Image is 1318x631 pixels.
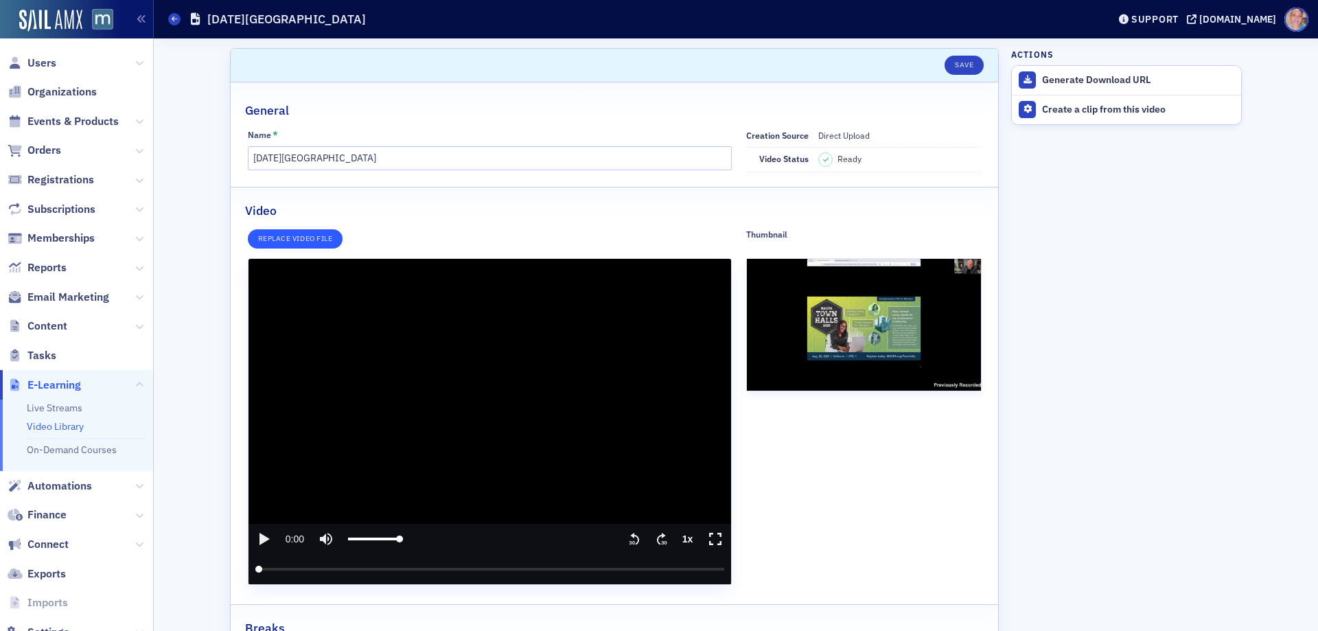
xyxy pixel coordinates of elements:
span: Orders [27,143,61,158]
span: Automations [27,479,92,494]
a: Registrations [8,172,94,187]
a: Events & Products [8,114,119,129]
media-fullscreen-button: enter fullscreen mode [700,524,731,554]
button: Create a clip from this video [1012,95,1241,124]
a: Content [8,319,67,334]
a: Organizations [8,84,97,100]
a: Orders [8,143,61,158]
a: Users [8,56,56,71]
a: Finance [8,507,67,523]
div: Thumbnail [746,229,787,240]
span: Users [27,56,56,71]
h2: General [245,102,289,119]
media-mute-button: mute [311,524,341,554]
img: SailAMX [19,10,82,32]
media-seek-backward-button: seek back 30 seconds [621,524,648,554]
button: Replace video file [248,229,343,249]
span: Exports [27,566,66,582]
button: [DOMAIN_NAME] [1187,14,1281,24]
span: Organizations [27,84,97,100]
span: Finance [27,507,67,523]
media-play-button: play [248,524,279,554]
h2: Video [245,202,277,220]
media-playback-rate-button: current playback rate 1 [675,524,700,554]
span: Reports [27,260,67,275]
a: Reports [8,260,67,275]
a: Video Library [27,420,84,433]
a: E-Learning [8,378,81,393]
a: Subscriptions [8,202,95,217]
media-volume-range: Volume [341,524,410,554]
span: Email Marketing [27,290,109,305]
a: Exports [8,566,66,582]
media-controller: video player [248,259,732,584]
span: Profile [1284,8,1308,32]
a: Imports [8,595,68,610]
span: Video status [759,153,809,164]
h1: [DATE][GEOGRAPHIC_DATA] [207,11,366,27]
div: Create a clip from this video [1042,104,1234,116]
a: Email Marketing [8,290,109,305]
span: Memberships [27,231,95,246]
span: E-Learning [27,378,81,393]
div: Generate Download URL [1042,74,1234,87]
div: Name [248,130,271,140]
div: Support [1131,13,1179,25]
span: Connect [27,537,69,552]
a: Automations [8,479,92,494]
a: View Homepage [82,9,113,32]
img: SailAMX [92,9,113,30]
a: Tasks [8,348,56,363]
span: Imports [27,595,68,610]
span: Content [27,319,67,334]
span: Creation Source [746,130,809,141]
span: Tasks [27,348,56,363]
media-current-time-display: Time [279,524,311,554]
span: Events & Products [27,114,119,129]
a: Memberships [8,231,95,246]
span: Registrations [27,172,94,187]
a: On-Demand Courses [27,444,117,456]
div: [DOMAIN_NAME] [1199,13,1276,25]
button: Generate Download URL [1012,66,1241,95]
abbr: This field is required [273,129,278,141]
span: Direct Upload [818,130,870,141]
span: Subscriptions [27,202,95,217]
button: Save [945,56,984,75]
media-seek-forward-button: seek forward 30 seconds [648,524,675,554]
h4: Actions [1011,48,1054,60]
a: Live Streams [27,402,82,414]
dd: Ready [818,148,981,172]
media-time-range: Progress [248,554,732,584]
a: Connect [8,537,69,552]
